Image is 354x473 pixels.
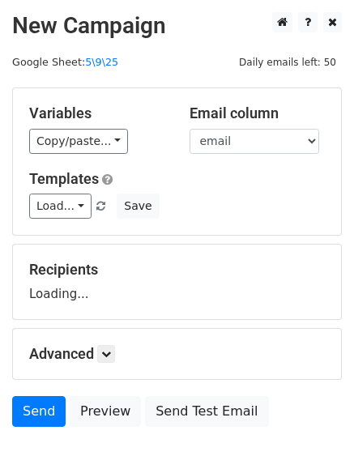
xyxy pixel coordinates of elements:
[145,396,268,427] a: Send Test Email
[29,129,128,154] a: Copy/paste...
[117,194,159,219] button: Save
[12,56,118,68] small: Google Sheet:
[190,104,326,122] h5: Email column
[29,261,325,279] h5: Recipients
[12,396,66,427] a: Send
[233,56,342,68] a: Daily emails left: 50
[29,345,325,363] h5: Advanced
[70,396,141,427] a: Preview
[12,12,342,40] h2: New Campaign
[29,261,325,303] div: Loading...
[29,194,92,219] a: Load...
[233,53,342,71] span: Daily emails left: 50
[29,104,165,122] h5: Variables
[29,170,99,187] a: Templates
[85,56,118,68] a: 5\9\25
